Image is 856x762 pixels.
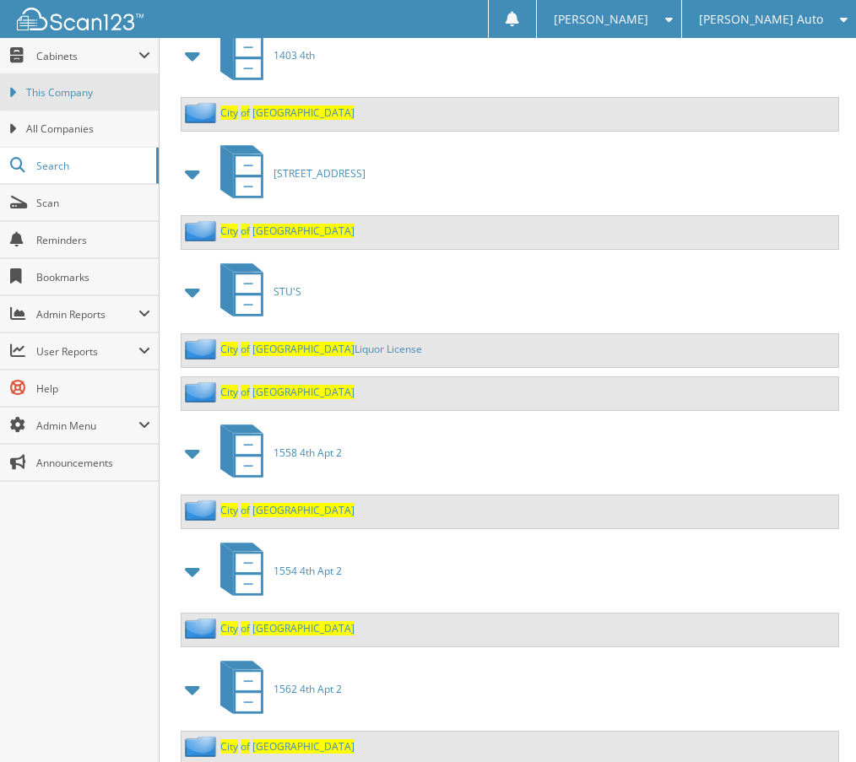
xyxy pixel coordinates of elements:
span: Bookmarks [36,270,150,284]
span: [GEOGRAPHIC_DATA] [252,621,355,635]
a: City of [GEOGRAPHIC_DATA] [220,739,355,754]
span: 1558 4th Apt 2 [274,446,342,460]
span: [STREET_ADDRESS] [274,166,366,181]
span: of [241,739,250,754]
a: 1403 4th [210,22,315,89]
span: of [241,621,250,635]
a: City of [GEOGRAPHIC_DATA] [220,105,355,120]
span: This Company [26,85,150,100]
span: City [220,503,238,517]
span: [GEOGRAPHIC_DATA] [252,385,355,399]
span: [GEOGRAPHIC_DATA] [252,105,355,120]
span: 1403 4th [274,48,315,62]
img: folder2.png [185,338,220,359]
span: [PERSON_NAME] [554,14,648,24]
img: folder2.png [185,102,220,123]
a: City of [GEOGRAPHIC_DATA] [220,385,355,399]
span: 1562 4th Apt 2 [274,682,342,696]
span: [GEOGRAPHIC_DATA] [252,342,355,356]
img: folder2.png [185,220,220,241]
span: of [241,503,250,517]
span: User Reports [36,344,138,359]
span: [GEOGRAPHIC_DATA] [252,503,355,517]
span: Help [36,381,150,396]
a: City of [GEOGRAPHIC_DATA] [220,503,355,517]
span: Cabinets [36,49,138,63]
span: Admin Menu [36,419,138,433]
span: of [241,385,250,399]
span: [PERSON_NAME] Auto [699,14,823,24]
a: STU'S [210,258,301,325]
span: of [241,342,250,356]
span: City [220,385,238,399]
span: All Companies [26,122,150,137]
a: City of [GEOGRAPHIC_DATA] [220,224,355,238]
span: Reminders [36,233,150,247]
span: Search [36,159,148,173]
a: City of [GEOGRAPHIC_DATA] [220,621,355,635]
img: folder2.png [185,736,220,757]
span: City [220,105,238,120]
span: Announcements [36,456,150,470]
span: City [220,224,238,238]
span: [GEOGRAPHIC_DATA] [252,739,355,754]
a: [STREET_ADDRESS] [210,140,366,207]
span: [GEOGRAPHIC_DATA] [252,224,355,238]
img: scan123-logo-white.svg [17,8,144,30]
img: folder2.png [185,618,220,639]
span: City [220,739,238,754]
span: of [241,105,250,120]
span: STU'S [274,284,301,299]
a: 1562 4th Apt 2 [210,656,342,722]
span: City [220,342,238,356]
img: folder2.png [185,381,220,403]
a: City of [GEOGRAPHIC_DATA]Liquor License [220,342,422,356]
span: Admin Reports [36,307,138,322]
iframe: Chat Widget [772,681,856,762]
span: City [220,621,238,635]
img: folder2.png [185,500,220,521]
a: 1554 4th Apt 2 [210,538,342,604]
span: of [241,224,250,238]
a: 1558 4th Apt 2 [210,419,342,486]
span: 1554 4th Apt 2 [274,564,342,578]
span: Scan [36,196,150,210]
